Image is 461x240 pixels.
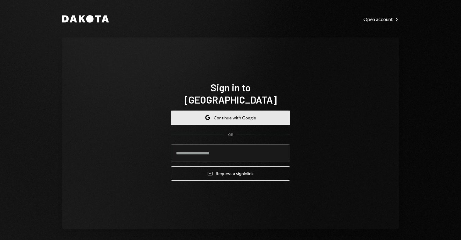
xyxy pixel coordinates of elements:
button: Continue with Google [171,111,290,125]
h1: Sign in to [GEOGRAPHIC_DATA] [171,81,290,106]
div: OR [228,132,233,137]
a: Open account [363,16,399,22]
button: Request a signinlink [171,166,290,181]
